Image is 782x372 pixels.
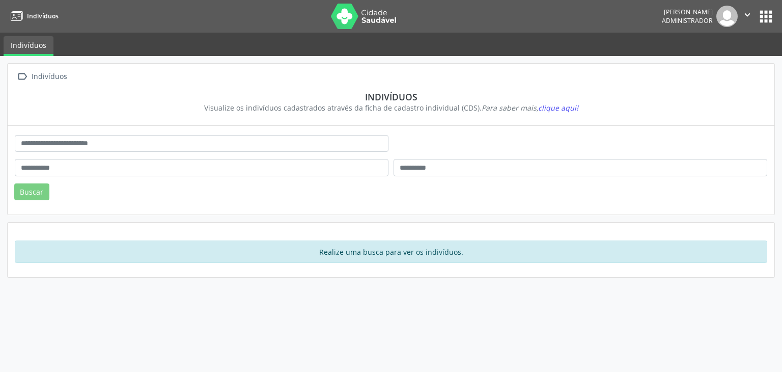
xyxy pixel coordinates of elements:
[30,69,69,84] div: Indivíduos
[4,36,53,56] a: Indivíduos
[742,9,753,20] i: 
[538,103,578,113] span: clique aqui!
[27,12,59,20] span: Indivíduos
[757,8,775,25] button: apps
[716,6,738,27] img: img
[662,16,713,25] span: Administrador
[662,8,713,16] div: [PERSON_NAME]
[482,103,578,113] i: Para saber mais,
[738,6,757,27] button: 
[15,69,30,84] i: 
[22,91,760,102] div: Indivíduos
[22,102,760,113] div: Visualize os indivíduos cadastrados através da ficha de cadastro individual (CDS).
[14,183,49,201] button: Buscar
[15,69,69,84] a:  Indivíduos
[7,8,59,24] a: Indivíduos
[15,241,767,263] div: Realize uma busca para ver os indivíduos.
